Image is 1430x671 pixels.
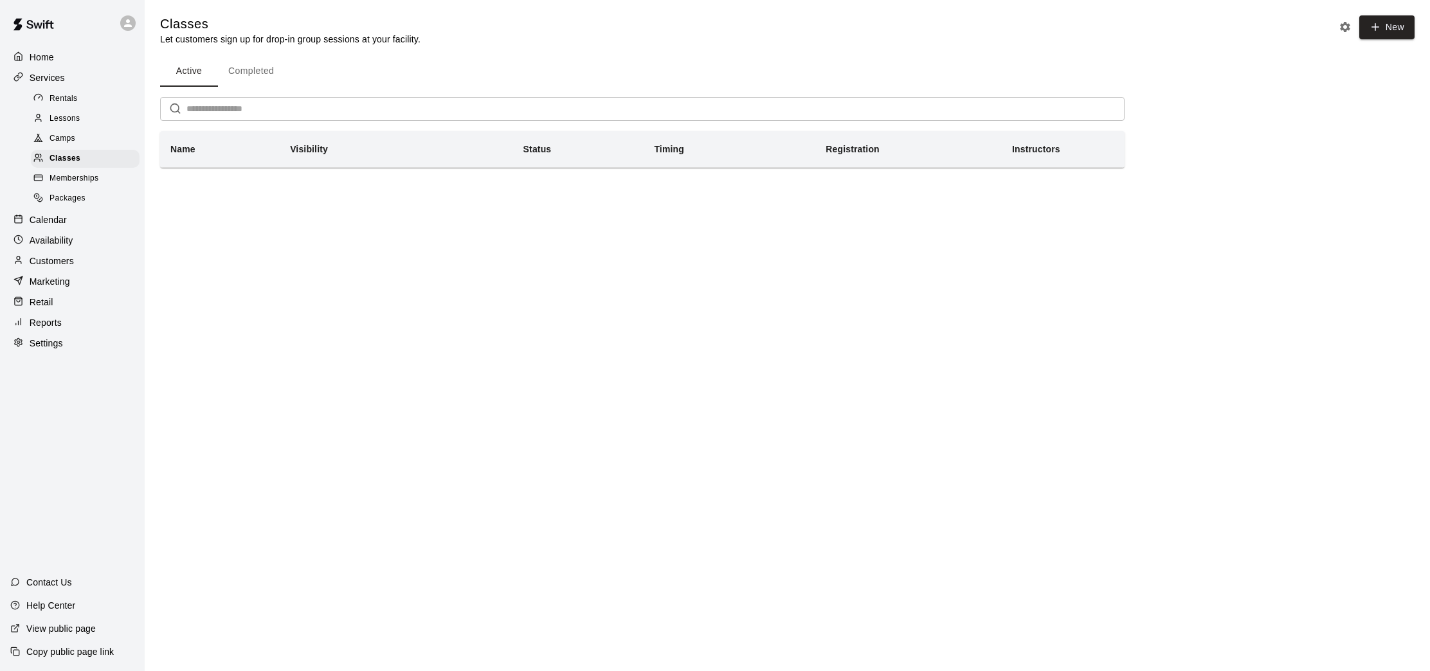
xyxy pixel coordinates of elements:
b: Registration [826,144,879,154]
p: Help Center [26,599,75,612]
a: Camps [31,129,145,149]
p: Marketing [30,275,70,288]
a: Settings [10,334,134,353]
p: Retail [30,296,53,309]
div: Lessons [31,110,140,128]
span: Packages [50,192,86,205]
a: Calendar [10,210,134,229]
b: Status [523,144,552,154]
p: Calendar [30,213,67,226]
p: Services [30,71,65,84]
a: Customers [10,251,134,271]
span: Classes [50,152,80,165]
p: Availability [30,234,73,247]
b: Timing [654,144,684,154]
a: Rentals [31,89,145,109]
a: Classes [31,149,145,169]
button: New [1359,15,1415,39]
p: Customers [30,255,74,267]
p: Reports [30,316,62,329]
p: Copy public page link [26,645,114,658]
p: View public page [26,622,96,635]
table: simple table [160,131,1125,168]
span: Camps [50,132,75,145]
a: Memberships [31,169,145,189]
p: Home [30,51,54,64]
a: Retail [10,292,134,312]
button: Classes settings [1335,17,1355,37]
span: Lessons [50,112,80,125]
span: Rentals [50,93,78,105]
b: Visibility [290,144,328,154]
a: Home [10,48,134,67]
a: Lessons [31,109,145,129]
a: Services [10,68,134,87]
h5: Classes [160,15,421,33]
a: Packages [31,189,145,209]
button: Active [160,56,218,87]
p: Let customers sign up for drop-in group sessions at your facility. [160,33,421,46]
button: Completed [218,56,284,87]
a: Availability [10,231,134,250]
div: Classes [31,150,140,168]
p: Settings [30,337,63,350]
div: Packages [31,190,140,208]
div: Rentals [31,90,140,108]
a: Reports [10,313,134,332]
b: Name [170,144,195,154]
div: Camps [31,130,140,148]
span: Memberships [50,172,98,185]
p: Contact Us [26,576,72,589]
div: Memberships [31,170,140,188]
b: Instructors [1012,144,1060,154]
a: Marketing [10,272,134,291]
